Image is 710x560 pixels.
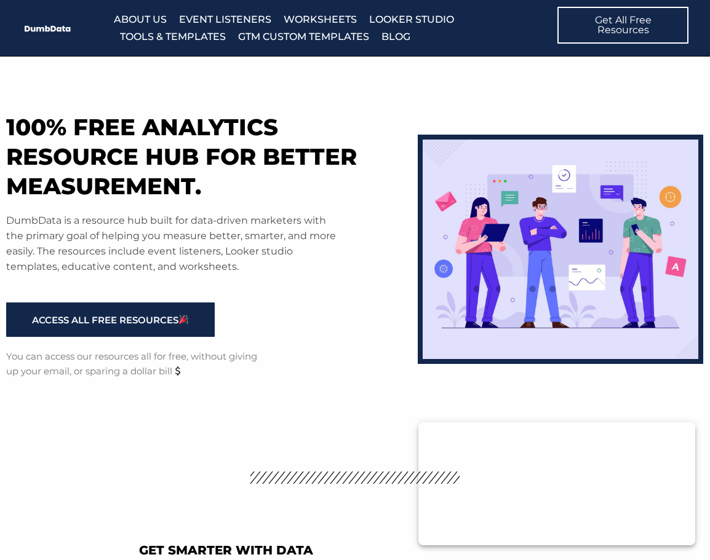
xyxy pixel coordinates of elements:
[120,28,226,45] a: Tools & Templates
[179,11,271,28] a: Event Listeners
[32,315,189,325] span: ACCESS ALL FREE RESOURCES
[6,302,215,337] a: ACCESS ALL FREE RESOURCES🎉
[573,15,672,35] span: Get All Free Resources
[139,542,572,558] h2: Get Smarter With Data
[369,11,454,28] a: Looker Studio
[114,11,551,45] nav: Menu
[179,315,188,324] img: 🎉
[557,7,688,44] a: Get All Free Resources
[6,112,405,201] h1: 100% free analytics resource hub for better measurement.
[173,366,182,376] img: 💲
[284,11,357,28] a: Worksheets
[6,213,344,274] p: DumbData is a resource hub built for data-driven marketers with the primary goal of helping you m...
[6,349,262,380] p: You can access our resources all for free, without giving up your email, or sparing a dollar bill
[238,28,369,45] a: GTM Custom Templates
[114,11,167,28] a: About Us
[381,28,410,45] a: Blog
